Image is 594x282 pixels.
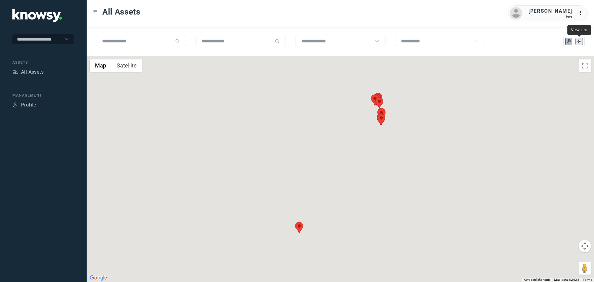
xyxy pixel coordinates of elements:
[12,69,18,75] div: Assets
[579,9,586,18] div: :
[12,9,62,22] img: Application Logo
[528,7,572,15] div: [PERSON_NAME]
[12,101,36,109] a: ProfileProfile
[12,102,18,108] div: Profile
[566,39,572,44] div: Map
[93,10,97,14] div: Toggle Menu
[12,60,74,65] div: Assets
[12,93,74,98] div: Management
[21,68,44,76] div: All Assets
[12,68,44,76] a: AssetsAll Assets
[510,7,522,20] img: avatar.png
[528,15,572,19] div: User
[576,39,582,44] div: List
[102,6,140,17] span: All Assets
[579,9,586,17] div: :
[175,39,180,44] div: Search
[579,11,585,15] tspan: ...
[571,28,587,32] span: View List
[275,39,280,44] div: Search
[21,101,36,109] div: Profile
